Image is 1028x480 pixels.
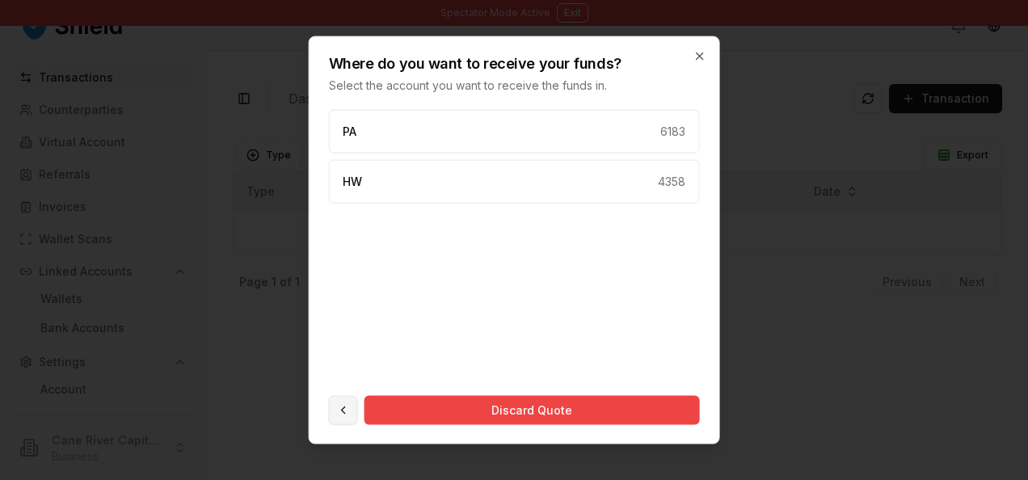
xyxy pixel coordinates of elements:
p: 4358 [658,174,685,190]
button: Discard Quote [364,396,700,425]
p: PA [343,126,356,137]
p: Select the account you want to receive the funds in. [329,78,668,94]
p: 6183 [660,124,685,140]
h2: Where do you want to receive your funds? [329,57,668,71]
p: HW [343,176,362,187]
